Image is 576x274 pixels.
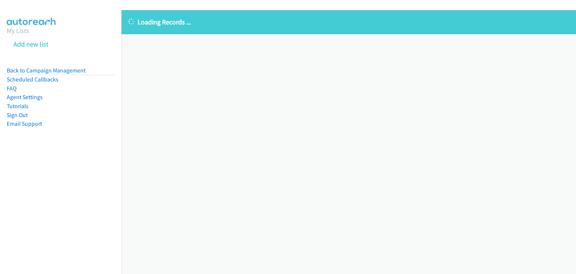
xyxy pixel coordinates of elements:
[7,85,16,92] a: FAQ
[7,26,29,35] a: My Lists
[7,76,58,83] a: Scheduled Callbacks
[7,67,85,74] a: Back to Campaign Management
[7,102,28,110] a: Tutorials
[7,120,42,127] a: Email Support
[7,111,28,119] a: Sign Out
[13,40,48,48] a: Add new list
[7,93,43,101] a: Agent Settings
[128,17,569,27] p: Loading Records ...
